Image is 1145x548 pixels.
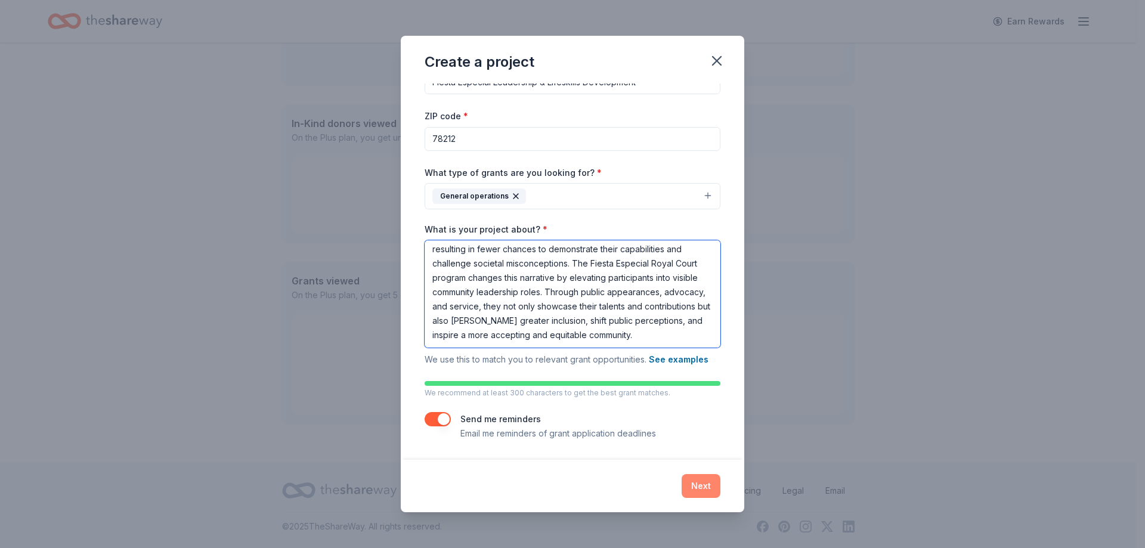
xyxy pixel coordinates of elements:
input: 12345 (U.S. only) [425,127,720,151]
label: Send me reminders [460,414,541,424]
p: We recommend at least 300 characters to get the best grant matches. [425,388,720,398]
label: ZIP code [425,110,468,122]
div: Create a project [425,52,534,72]
label: What is your project about? [425,224,547,236]
p: Email me reminders of grant application deadlines [460,426,656,441]
button: See examples [649,352,708,367]
span: We use this to match you to relevant grant opportunities. [425,354,708,364]
button: General operations [425,183,720,209]
textarea: Youth and young adults with disabilities often face limited opportunities for leadership developm... [425,240,720,348]
div: General operations [432,188,526,204]
label: What type of grants are you looking for? [425,167,602,179]
button: Next [682,474,720,498]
